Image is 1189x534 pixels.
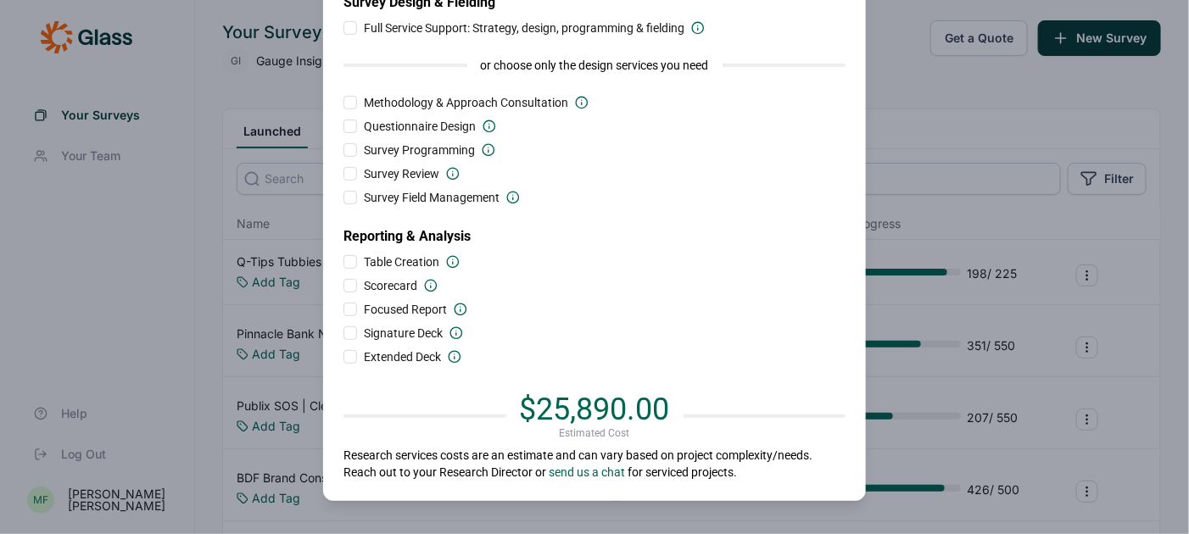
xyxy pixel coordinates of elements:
[343,213,846,247] h2: Reporting & Analysis
[364,165,439,182] span: Survey Review
[364,277,417,294] span: Scorecard
[549,465,625,479] a: send us a chat
[364,189,500,206] span: Survey Field Management
[520,392,670,427] span: $25,890.00
[481,57,709,74] span: or choose only the design services you need
[364,19,684,36] span: Full Service Support: Strategy, design, programming & fielding
[364,118,476,135] span: Questionnaire Design
[364,253,439,270] span: Table Creation
[560,426,630,440] span: Estimated Cost
[343,447,846,481] p: Research services costs are an estimate and can vary based on project complexity/needs. Reach out...
[364,142,475,159] span: Survey Programming
[364,94,568,111] span: Methodology & Approach Consultation
[364,301,447,318] span: Focused Report
[364,348,441,365] span: Extended Deck
[364,325,443,342] span: Signature Deck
